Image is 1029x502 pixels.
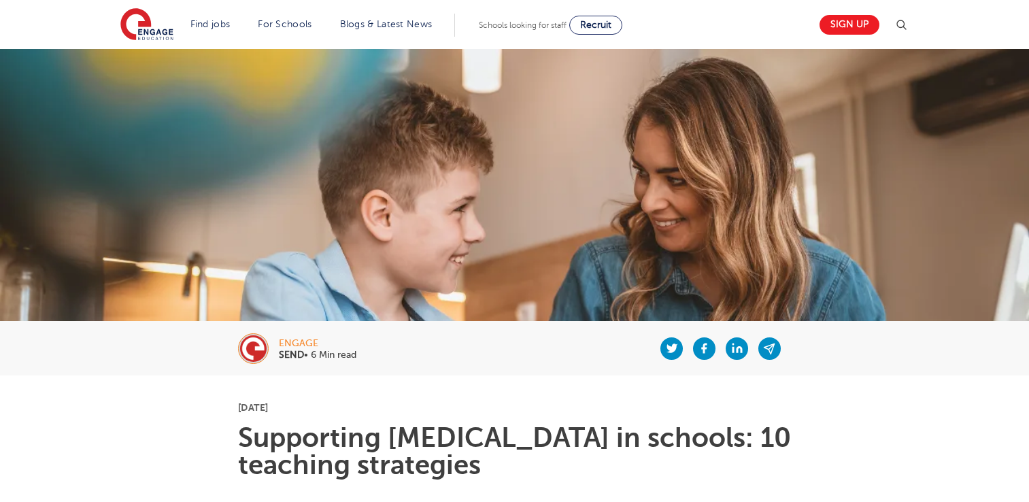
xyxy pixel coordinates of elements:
span: Recruit [580,20,611,30]
h1: Supporting [MEDICAL_DATA] in schools: 10 teaching strategies [238,424,791,479]
img: Engage Education [120,8,173,42]
p: [DATE] [238,403,791,412]
p: • 6 Min read [279,350,356,360]
span: Schools looking for staff [479,20,567,30]
a: Sign up [820,15,879,35]
a: Blogs & Latest News [340,19,433,29]
b: SEND [279,350,304,360]
div: engage [279,339,356,348]
a: Find jobs [190,19,231,29]
a: For Schools [258,19,311,29]
a: Recruit [569,16,622,35]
